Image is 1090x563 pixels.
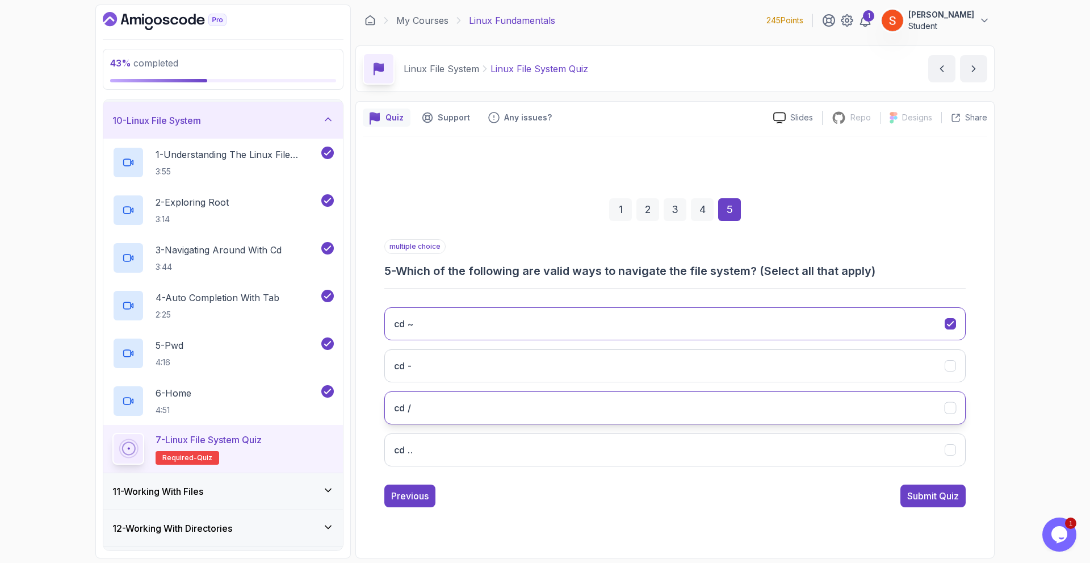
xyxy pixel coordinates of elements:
p: 1 - Understanding The Linux File System [156,148,319,161]
p: 2 - Exploring Root [156,195,229,209]
p: Student [908,20,974,32]
a: My Courses [396,14,448,27]
p: 4 - Auto Completion With Tab [156,291,279,305]
button: 4-Auto Completion With Tab2:25 [112,290,334,322]
a: Dashboard [364,15,376,26]
p: Repo [850,112,871,123]
p: 4:16 [156,357,183,368]
p: 3:44 [156,261,282,273]
div: 5 [718,198,741,221]
h3: 12 - Working With Directories [112,522,232,535]
p: 4:51 [156,404,191,416]
button: 12-Working With Directories [103,510,343,547]
button: Support button [415,109,477,127]
div: Submit Quiz [907,489,959,503]
div: 4 [691,198,714,221]
button: previous content [928,55,955,82]
button: cd .. [384,433,966,466]
button: 10-Linux File System [103,102,343,139]
p: 6 - Home [156,386,191,400]
iframe: chat widget [1042,518,1079,552]
div: 3 [664,198,686,221]
p: Any issues? [504,112,552,123]
p: Designs [902,112,932,123]
button: 1-Understanding The Linux File System3:55 [112,147,334,178]
p: Linux File System [404,62,479,76]
span: 43 % [110,57,131,69]
h3: cd ~ [394,317,414,331]
button: cd ~ [384,307,966,340]
button: Submit Quiz [900,485,966,507]
button: 11-Working With Files [103,473,343,510]
button: cd / [384,391,966,424]
span: Required- [162,453,197,462]
button: 6-Home4:51 [112,385,334,417]
p: Linux File System Quiz [491,62,588,76]
p: 3:14 [156,214,229,225]
p: 7 - Linux File System Quiz [156,433,262,447]
a: Slides [764,112,822,124]
h3: 5 - Which of the following are valid ways to navigate the file system? (Select all that apply) [384,263,966,279]
h3: cd - [394,359,412,373]
p: 3:55 [156,166,319,177]
button: 2-Exploring Root3:14 [112,194,334,226]
div: 2 [636,198,659,221]
h3: 11 - Working With Files [112,485,203,498]
p: 2:25 [156,309,279,320]
p: 245 Points [766,15,803,26]
div: 1 [863,10,874,22]
h3: cd .. [394,443,413,457]
button: 3-Navigating Around With Cd3:44 [112,242,334,274]
a: Dashboard [103,12,253,30]
span: completed [110,57,178,69]
button: Feedback button [481,109,559,127]
button: cd - [384,349,966,382]
button: quiz button [363,109,410,127]
button: 5-Pwd4:16 [112,337,334,369]
img: user profile image [882,10,903,31]
div: 1 [609,198,632,221]
p: Linux Fundamentals [469,14,555,27]
p: Share [965,112,987,123]
button: user profile image[PERSON_NAME]Student [881,9,990,32]
p: multiple choice [384,239,446,254]
a: 1 [858,14,872,27]
p: 5 - Pwd [156,339,183,352]
p: Quiz [385,112,404,123]
p: Support [438,112,470,123]
div: Previous [391,489,429,503]
button: Share [941,112,987,123]
button: next content [960,55,987,82]
p: 3 - Navigating Around With Cd [156,243,282,257]
p: [PERSON_NAME] [908,9,974,20]
button: 7-Linux File System QuizRequired-quiz [112,433,334,465]
h3: cd / [394,401,412,415]
p: Slides [790,112,813,123]
h3: 10 - Linux File System [112,114,201,127]
span: quiz [197,453,212,462]
button: Previous [384,485,435,507]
